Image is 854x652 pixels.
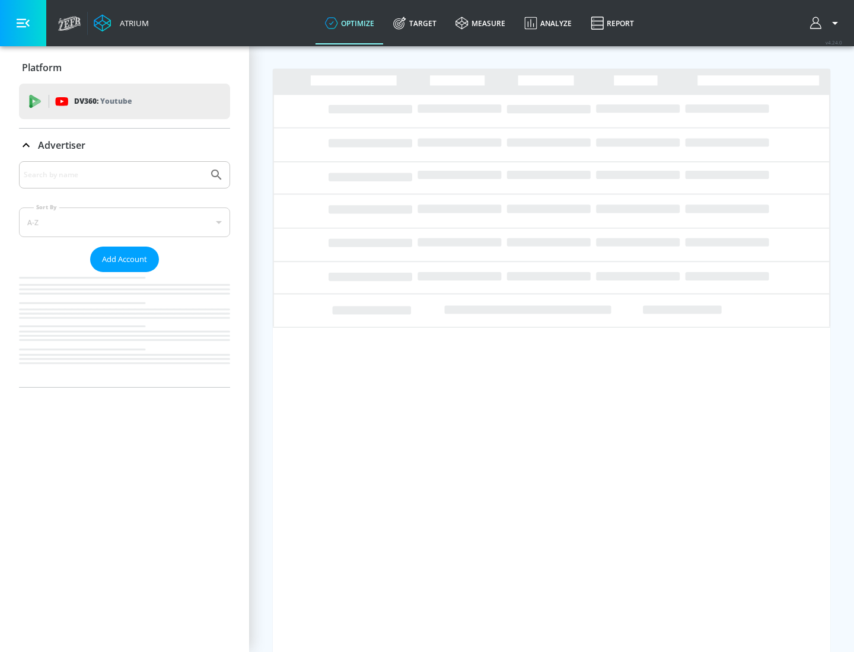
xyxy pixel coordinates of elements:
div: DV360: Youtube [19,84,230,119]
a: Target [384,2,446,44]
a: optimize [316,2,384,44]
button: Add Account [90,247,159,272]
a: Atrium [94,14,149,32]
nav: list of Advertiser [19,272,230,387]
label: Sort By [34,203,59,211]
span: Add Account [102,253,147,266]
div: A-Z [19,207,230,237]
p: DV360: [74,95,132,108]
input: Search by name [24,167,203,183]
p: Platform [22,61,62,74]
p: Youtube [100,95,132,107]
a: Report [581,2,643,44]
div: Platform [19,51,230,84]
div: Advertiser [19,129,230,162]
span: v 4.24.0 [826,39,842,46]
div: Advertiser [19,161,230,387]
p: Advertiser [38,139,85,152]
a: Analyze [515,2,581,44]
div: Atrium [115,18,149,28]
a: measure [446,2,515,44]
